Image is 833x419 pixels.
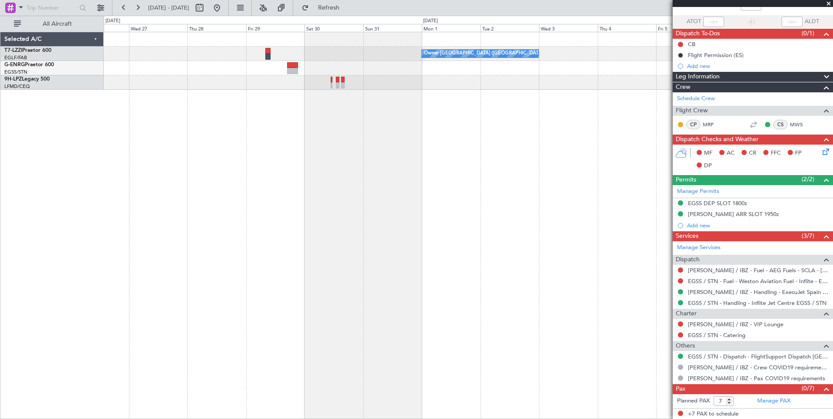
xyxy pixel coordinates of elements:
[677,397,710,405] label: Planned PAX
[677,243,721,252] a: Manage Services
[688,321,783,328] a: [PERSON_NAME] / IBZ - VIP Lounge
[148,4,189,12] span: [DATE] - [DATE]
[686,120,701,129] div: CP
[539,24,598,32] div: Wed 3
[676,384,685,394] span: Pax
[688,267,829,274] a: [PERSON_NAME] / IBZ - Fuel - AEG Fuels - SCLA - [PERSON_NAME] / IBZ
[688,288,829,296] a: [PERSON_NAME] / IBZ - Handling - ExecuJet Spain [PERSON_NAME] / IBZ
[704,149,712,158] span: MF
[688,199,747,207] div: EGSS DEP SLOT 1800z
[4,54,27,61] a: EGLF/FAB
[105,17,120,25] div: [DATE]
[773,120,788,129] div: CS
[677,187,719,196] a: Manage Permits
[676,255,700,265] span: Dispatch
[305,24,363,32] div: Sat 30
[688,299,826,307] a: EGSS / STN - Handling - Inflite Jet Centre EGSS / STN
[311,5,347,11] span: Refresh
[795,149,802,158] span: FP
[481,24,539,32] div: Tue 2
[688,410,738,419] span: +7 PAX to schedule
[676,231,698,241] span: Services
[771,149,781,158] span: FFC
[703,17,724,27] input: --:--
[676,341,695,351] span: Others
[704,162,712,170] span: DP
[4,62,25,68] span: G-ENRG
[676,175,696,185] span: Permits
[676,106,708,116] span: Flight Crew
[363,24,422,32] div: Sun 31
[129,24,188,32] div: Wed 27
[687,62,829,70] div: Add new
[246,24,305,32] div: Fri 29
[687,222,829,229] div: Add new
[4,77,50,82] a: 9H-LPZLegacy 500
[676,82,691,92] span: Crew
[676,29,720,39] span: Dispatch To-Dos
[687,17,701,26] span: ATOT
[688,353,829,360] a: EGSS / STN - Dispatch - FlightSupport Dispatch [GEOGRAPHIC_DATA]
[422,24,481,32] div: Mon 1
[688,51,744,59] div: Flight Permission (ES)
[4,48,22,53] span: T7-LZZI
[677,95,715,103] a: Schedule Crew
[688,364,829,371] a: [PERSON_NAME] / IBZ - Crew COVID19 requirements
[4,48,51,53] a: T7-LZZIPraetor 600
[676,309,697,319] span: Charter
[4,69,27,75] a: EGSS/STN
[4,77,22,82] span: 9H-LPZ
[688,375,825,382] a: [PERSON_NAME] / IBZ - Pax COVID19 requirements
[4,83,30,90] a: LFMD/CEQ
[802,384,814,393] span: (0/7)
[749,149,756,158] span: CR
[598,24,657,32] div: Thu 4
[757,397,790,405] a: Manage PAX
[10,17,95,31] button: All Aircraft
[27,1,77,14] input: Trip Number
[4,62,54,68] a: G-ENRGPraetor 600
[424,47,544,60] div: Owner [GEOGRAPHIC_DATA] ([GEOGRAPHIC_DATA])
[688,277,829,285] a: EGSS / STN - Fuel - Weston Aviation Fuel - Inflite - EGSS / STN
[688,331,745,339] a: EGSS / STN - Catering
[23,21,92,27] span: All Aircraft
[802,231,814,240] span: (3/7)
[703,121,722,128] a: MRP
[423,17,438,25] div: [DATE]
[805,17,819,26] span: ALDT
[727,149,735,158] span: AC
[688,210,779,218] div: [PERSON_NAME] ARR SLOT 1950z
[187,24,246,32] div: Thu 28
[676,135,759,145] span: Dispatch Checks and Weather
[656,24,715,32] div: Fri 5
[802,29,814,38] span: (0/1)
[676,72,720,82] span: Leg Information
[790,121,809,128] a: MWS
[298,1,350,15] button: Refresh
[802,175,814,184] span: (2/2)
[688,41,695,48] div: CB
